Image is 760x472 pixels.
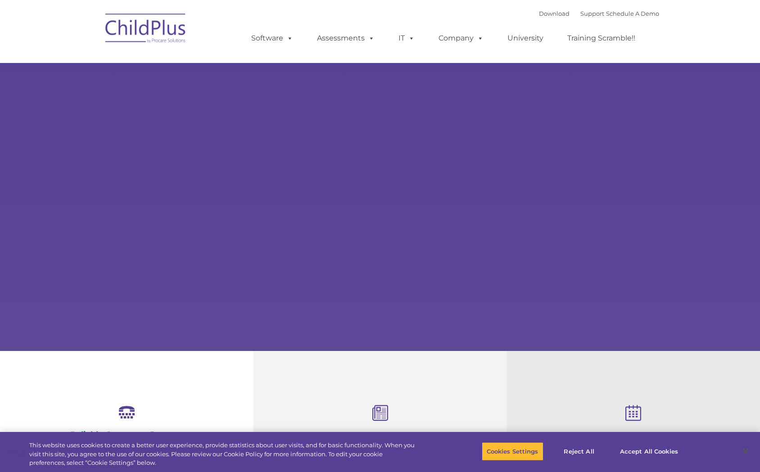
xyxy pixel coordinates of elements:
button: Reject All [551,442,607,461]
a: Company [430,29,493,47]
button: Cookies Settings [482,442,543,461]
button: Accept All Cookies [615,442,683,461]
div: This website uses cookies to create a better user experience, provide statistics about user visit... [29,441,418,468]
a: Assessments [308,29,384,47]
a: Training Scramble!! [558,29,644,47]
a: Schedule A Demo [606,10,659,17]
a: Download [539,10,570,17]
a: IT [389,29,424,47]
font: | [539,10,659,17]
h4: Reliable Customer Support [45,430,208,440]
a: Support [580,10,604,17]
img: ChildPlus by Procare Solutions [101,7,191,52]
a: University [498,29,552,47]
h4: Free Regional Meetings [552,431,715,441]
a: Software [242,29,302,47]
h4: Child Development Assessments in ChildPlus [299,431,462,451]
button: Close [736,441,755,461]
